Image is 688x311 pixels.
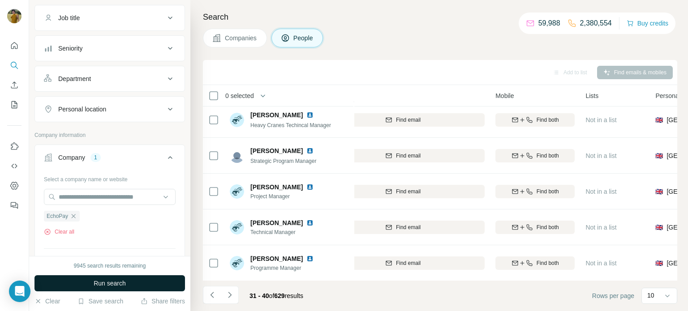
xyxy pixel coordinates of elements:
button: Buy credits [627,17,668,30]
span: [PERSON_NAME] [250,146,303,155]
button: Find both [495,256,575,270]
span: Find email [396,116,421,124]
button: Use Surfe API [7,158,21,174]
span: [PERSON_NAME] [250,111,303,119]
div: Department [58,74,91,83]
span: 31 - 40 [249,292,269,299]
button: Find email [321,185,485,198]
button: Find email [321,256,485,270]
span: Find email [396,223,421,231]
button: Run search [34,275,185,291]
button: Search [7,57,21,73]
button: Enrich CSV [7,77,21,93]
span: Find both [537,187,559,196]
img: LinkedIn logo [306,111,314,119]
button: Personal location [35,98,185,120]
button: Seniority [35,38,185,59]
button: Department [35,68,185,89]
span: [PERSON_NAME] [250,254,303,263]
span: Find email [396,259,421,267]
button: Company1 [35,147,185,172]
span: of [269,292,275,299]
button: Share filters [141,297,185,306]
span: Find email [396,152,421,160]
button: Find both [495,221,575,234]
img: Avatar [230,184,244,199]
span: Companies [225,34,258,43]
button: Feedback [7,197,21,213]
div: Personal location [58,105,106,114]
span: Heavy Cranes Techincal Manager [250,122,331,128]
span: 🇬🇧 [655,115,663,124]
span: Find both [537,223,559,231]
img: LinkedIn logo [306,255,314,262]
span: results [249,292,303,299]
span: Not in a list [585,224,616,231]
span: Find both [537,259,559,267]
span: 🇬🇧 [655,187,663,196]
span: Run search [94,279,126,288]
span: 0 selected [225,91,254,100]
button: Find email [321,221,485,234]
img: Avatar [230,113,244,127]
h4: Search [203,11,677,23]
span: 🇬🇧 [655,259,663,268]
span: 629 [274,292,284,299]
div: Company [58,153,85,162]
span: People [293,34,314,43]
button: Find both [495,185,575,198]
img: Avatar [230,220,244,234]
button: Navigate to previous page [203,286,221,304]
span: Mobile [495,91,514,100]
span: Not in a list [585,260,616,267]
p: 2,380,554 [580,18,612,29]
span: Strategic Program Manager [250,158,316,164]
span: Find both [537,152,559,160]
button: Find email [321,149,485,162]
button: Clear [34,297,60,306]
span: 🇬🇧 [655,151,663,160]
img: LinkedIn logo [306,183,314,191]
button: Dashboard [7,178,21,194]
img: LinkedIn logo [306,147,314,154]
span: Technical Manager [250,228,324,236]
img: Avatar [230,256,244,270]
span: Not in a list [585,116,616,124]
button: My lists [7,97,21,113]
img: LinkedIn logo [306,219,314,226]
div: 9945 search results remaining [74,262,146,270]
img: Avatar [7,9,21,23]
span: Find email [396,187,421,196]
button: Find email [321,113,485,127]
div: Select a company name or website [44,172,176,183]
img: Avatar [230,149,244,163]
button: Navigate to next page [221,286,239,304]
button: Use Surfe on LinkedIn [7,138,21,154]
p: Company information [34,131,185,139]
span: [PERSON_NAME] [250,218,303,227]
span: Lists [585,91,598,100]
span: Project Manager [250,192,324,200]
span: Rows per page [592,291,634,300]
span: EchoPay [47,212,68,220]
button: Find both [495,149,575,162]
div: 1 [90,153,101,162]
button: Save search [77,297,123,306]
div: Open Intercom Messenger [9,281,30,302]
div: Job title [58,13,80,22]
button: Job title [35,7,185,29]
button: Clear all [44,228,74,236]
span: Not in a list [585,152,616,159]
span: [PERSON_NAME] [250,183,303,192]
span: 🇬🇧 [655,223,663,232]
button: Find both [495,113,575,127]
span: Programme Manager [250,264,324,272]
div: Seniority [58,44,82,53]
p: 59,988 [538,18,560,29]
button: Quick start [7,38,21,54]
span: Not in a list [585,188,616,195]
span: Find both [537,116,559,124]
p: 10 [647,291,654,300]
